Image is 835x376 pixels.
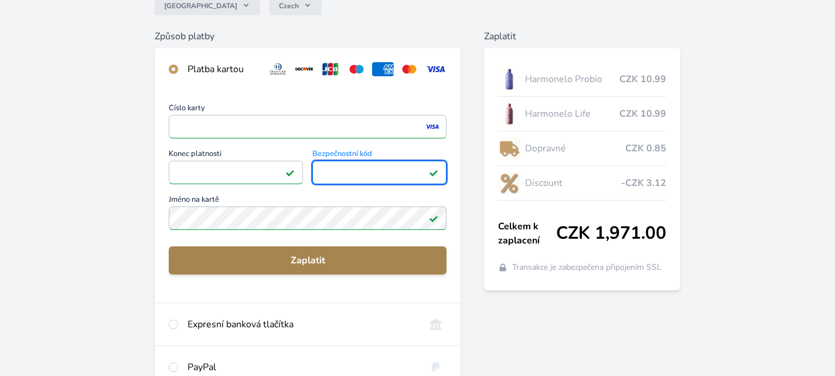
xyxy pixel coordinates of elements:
[498,65,520,94] img: CLEAN_PROBIO_se_stinem_x-lo.jpg
[429,168,438,177] img: Platné pole
[525,141,625,155] span: Dopravné
[320,62,342,76] img: jcb.svg
[155,29,461,43] h6: Způsob platby
[424,121,440,132] img: visa
[621,176,666,190] span: -CZK 3.12
[398,62,420,76] img: mc.svg
[498,219,556,248] span: Celkem k zaplacení
[498,168,520,198] img: discount-lo.png
[525,72,619,86] span: Harmonelo Probio
[169,206,447,230] input: Jméno na kartěPlatné pole
[169,196,447,206] span: Jméno na kartě
[188,317,415,331] div: Expresní banková tlačítka
[294,62,315,76] img: discover.svg
[512,262,662,273] span: Transakce je zabezpečena připojením SSL
[312,150,447,161] span: Bezpečnostní kód
[346,62,367,76] img: maestro.svg
[164,1,237,11] span: [GEOGRAPHIC_DATA]
[372,62,394,76] img: amex.svg
[169,246,447,275] button: Zaplatit
[174,118,441,135] iframe: Iframe pro číslo karty
[318,164,441,181] iframe: Iframe pro bezpečnostní kód
[267,62,289,76] img: diners.svg
[525,107,619,121] span: Harmonelo Life
[625,141,666,155] span: CZK 0.85
[425,360,447,374] img: paypal.svg
[188,62,258,76] div: Platba kartou
[285,168,295,177] img: Platné pole
[425,317,447,331] img: onlineBanking_CZ.svg
[188,360,415,374] div: PayPal
[484,29,680,43] h6: Zaplatit
[556,223,666,244] span: CZK 1,971.00
[279,1,299,11] span: Czech
[425,62,447,76] img: visa.svg
[525,176,621,190] span: Discount
[498,99,520,128] img: CLEAN_LIFE_se_stinem_x-lo.jpg
[169,150,303,161] span: Konec platnosti
[429,214,438,223] img: Platné pole
[169,104,447,115] span: Číslo karty
[619,107,666,121] span: CZK 10.99
[174,164,298,181] iframe: Iframe pro datum vypršení platnosti
[498,134,520,163] img: delivery-lo.png
[178,253,437,267] span: Zaplatit
[619,72,666,86] span: CZK 10.99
